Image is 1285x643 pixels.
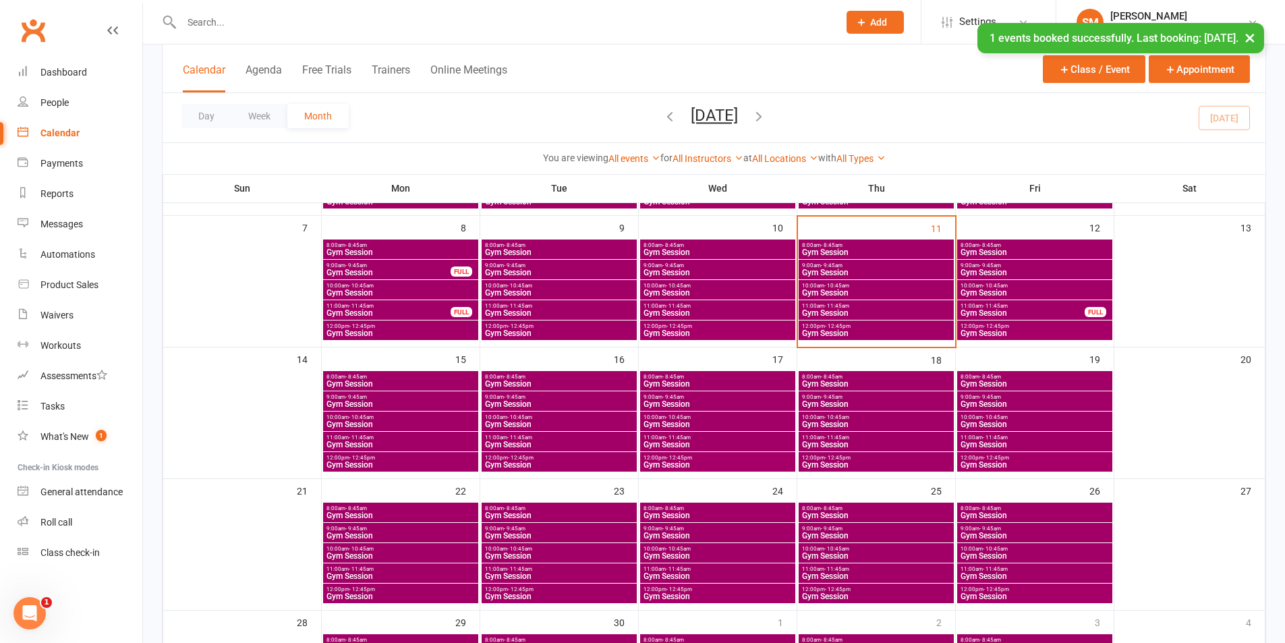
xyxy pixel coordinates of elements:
[836,153,886,164] a: All Types
[801,394,951,400] span: 9:00am
[181,104,231,128] button: Day
[326,262,451,269] span: 9:00am
[801,461,951,469] span: Gym Session
[960,435,1110,441] span: 11:00am
[297,347,321,370] div: 14
[983,323,1009,329] span: - 12:45pm
[484,248,634,256] span: Gym Session
[484,323,634,329] span: 12:00pm
[40,431,89,442] div: What's New
[484,242,634,248] span: 8:00am
[508,455,534,461] span: - 12:45pm
[484,374,634,380] span: 8:00am
[451,267,472,277] div: FULL
[960,283,1110,289] span: 10:00am
[508,323,534,329] span: - 12:45pm
[349,566,374,572] span: - 11:45am
[326,505,476,511] span: 8:00am
[643,269,793,277] span: Gym Session
[40,340,81,351] div: Workouts
[504,242,525,248] span: - 8:45am
[608,153,660,164] a: All events
[643,455,793,461] span: 12:00pm
[956,174,1114,202] th: Fri
[772,216,797,238] div: 10
[1085,307,1106,317] div: FULL
[797,174,956,202] th: Thu
[326,289,476,297] span: Gym Session
[643,289,793,297] span: Gym Session
[455,479,480,501] div: 22
[666,414,691,420] span: - 10:45am
[960,526,1110,532] span: 9:00am
[543,152,608,163] strong: You are viewing
[484,546,634,552] span: 10:00am
[960,242,1110,248] span: 8:00am
[983,435,1008,441] span: - 11:45am
[18,538,142,568] a: Class kiosk mode
[326,566,476,572] span: 11:00am
[484,435,634,441] span: 11:00am
[1240,347,1265,370] div: 20
[870,17,887,28] span: Add
[349,435,374,441] span: - 11:45am
[345,374,367,380] span: - 8:45am
[931,479,955,501] div: 25
[643,566,793,572] span: 11:00am
[484,566,634,572] span: 11:00am
[979,374,1001,380] span: - 8:45am
[824,435,849,441] span: - 11:45am
[643,248,793,256] span: Gym Session
[484,505,634,511] span: 8:00am
[40,310,74,320] div: Waivers
[960,546,1110,552] span: 10:00am
[1240,216,1265,238] div: 13
[40,486,123,497] div: General attendance
[484,289,634,297] span: Gym Session
[801,248,951,256] span: Gym Session
[960,289,1110,297] span: Gym Session
[1240,479,1265,501] div: 27
[326,414,476,420] span: 10:00am
[484,303,634,309] span: 11:00am
[326,526,476,532] span: 9:00am
[662,374,684,380] span: - 8:45am
[960,505,1110,511] span: 8:00am
[752,153,818,164] a: All Locations
[326,455,476,461] span: 12:00pm
[979,526,1001,532] span: - 9:45am
[504,374,525,380] span: - 8:45am
[484,380,634,388] span: Gym Session
[643,505,793,511] span: 8:00am
[484,394,634,400] span: 9:00am
[484,283,634,289] span: 10:00am
[619,216,638,238] div: 9
[801,303,951,309] span: 11:00am
[451,307,472,317] div: FULL
[643,435,793,441] span: 11:00am
[643,394,793,400] span: 9:00am
[18,88,142,118] a: People
[983,546,1008,552] span: - 10:45am
[666,455,692,461] span: - 12:45pm
[801,511,951,520] span: Gym Session
[977,23,1264,53] div: 1 events booked successfully. Last booking: [DATE].
[960,323,1110,329] span: 12:00pm
[1043,55,1145,83] button: Class / Event
[979,242,1001,248] span: - 8:45am
[504,262,525,269] span: - 9:45am
[246,63,282,92] button: Agenda
[662,526,684,532] span: - 9:45am
[349,455,375,461] span: - 12:45pm
[40,67,87,78] div: Dashboard
[326,309,451,317] span: Gym Session
[639,174,797,202] th: Wed
[643,283,793,289] span: 10:00am
[643,461,793,469] span: Gym Session
[504,526,525,532] span: - 9:45am
[326,435,476,441] span: 11:00am
[801,374,951,380] span: 8:00am
[507,414,532,420] span: - 10:45am
[824,283,849,289] span: - 10:45am
[801,414,951,420] span: 10:00am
